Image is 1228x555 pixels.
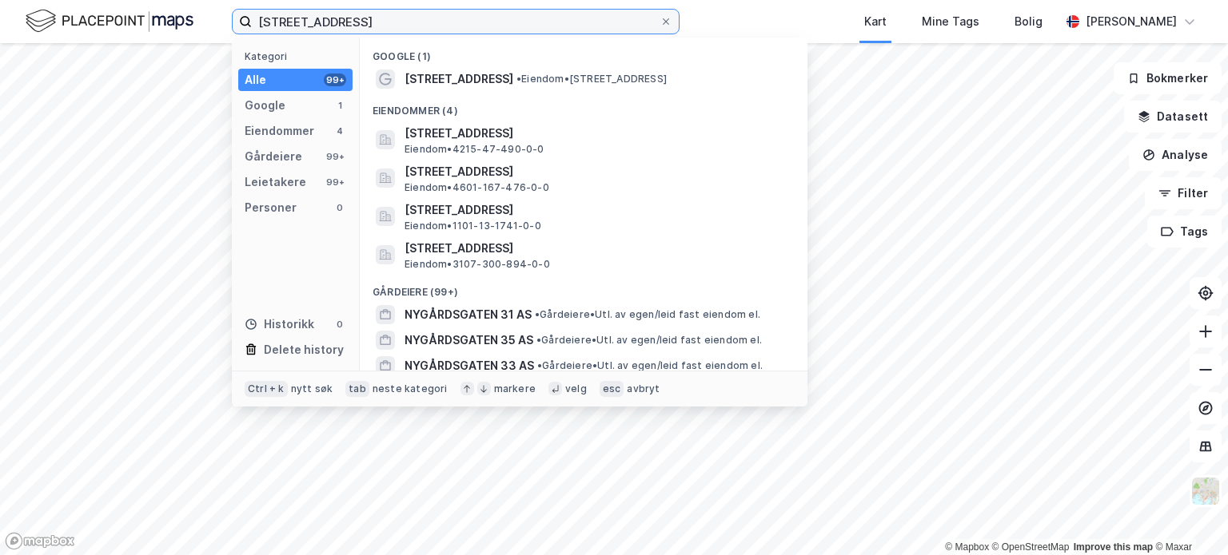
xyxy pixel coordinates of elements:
div: Kontrollprogram for chat [1148,478,1228,555]
div: Mine Tags [922,12,979,31]
span: NYGÅRDSGATEN 31 AS [405,305,532,324]
div: Google [245,96,285,115]
img: Z [1190,476,1221,506]
div: 1 [333,99,346,112]
span: Eiendom • [STREET_ADDRESS] [516,73,667,85]
span: Eiendom • 3107-300-894-0-0 [405,258,550,271]
span: Eiendom • 4601-167-476-0-0 [405,181,549,194]
div: 99+ [324,176,346,188]
button: Datasett [1124,101,1222,133]
span: [STREET_ADDRESS] [405,200,788,220]
div: Historikk [245,315,314,334]
div: Gårdeiere [245,147,302,166]
span: [STREET_ADDRESS] [405,69,513,89]
div: avbryt [627,383,660,395]
a: Improve this map [1074,541,1153,553]
button: Filter [1145,177,1222,209]
input: Søk på adresse, matrikkel, gårdeiere, leietakere eller personer [252,10,660,34]
div: 99+ [324,150,346,163]
span: [STREET_ADDRESS] [405,162,788,181]
div: 4 [333,125,346,137]
span: Gårdeiere • Utl. av egen/leid fast eiendom el. [536,334,762,347]
div: 99+ [324,73,346,86]
div: 0 [333,318,346,331]
div: Google (1) [360,38,807,66]
span: NYGÅRDSGATEN 35 AS [405,331,533,350]
span: NYGÅRDSGATEN 33 AS [405,356,534,375]
div: Kategori [245,50,353,62]
button: Bokmerker [1114,62,1222,94]
span: [STREET_ADDRESS] [405,239,788,258]
a: Mapbox homepage [5,532,75,550]
span: • [536,334,541,346]
span: • [537,359,542,371]
div: 0 [333,201,346,214]
div: Bolig [1015,12,1043,31]
span: Gårdeiere • Utl. av egen/leid fast eiendom el. [537,359,763,372]
div: [PERSON_NAME] [1086,12,1177,31]
div: markere [494,383,536,395]
div: esc [600,381,624,397]
button: Analyse [1129,139,1222,171]
a: Mapbox [945,541,989,553]
div: Eiendommer (4) [360,92,807,121]
img: logo.f888ab2527a4732fd821a326f86c7f29.svg [26,7,193,35]
span: • [516,73,521,85]
div: Ctrl + k [245,381,288,397]
div: Kart [864,12,887,31]
div: Leietakere [245,172,306,192]
span: Gårdeiere • Utl. av egen/leid fast eiendom el. [535,308,760,321]
div: nytt søk [291,383,333,395]
div: neste kategori [373,383,448,395]
div: Alle [245,70,266,89]
div: Delete history [264,340,344,359]
span: • [535,308,540,320]
div: velg [565,383,587,395]
span: [STREET_ADDRESS] [405,124,788,143]
div: Personer [245,198,297,217]
div: Eiendommer [245,121,314,141]
span: Eiendom • 4215-47-490-0-0 [405,143,544,156]
a: OpenStreetMap [992,541,1070,553]
div: tab [345,381,369,397]
button: Tags [1147,216,1222,248]
iframe: Chat Widget [1148,478,1228,555]
span: Eiendom • 1101-13-1741-0-0 [405,220,541,232]
div: Gårdeiere (99+) [360,273,807,302]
